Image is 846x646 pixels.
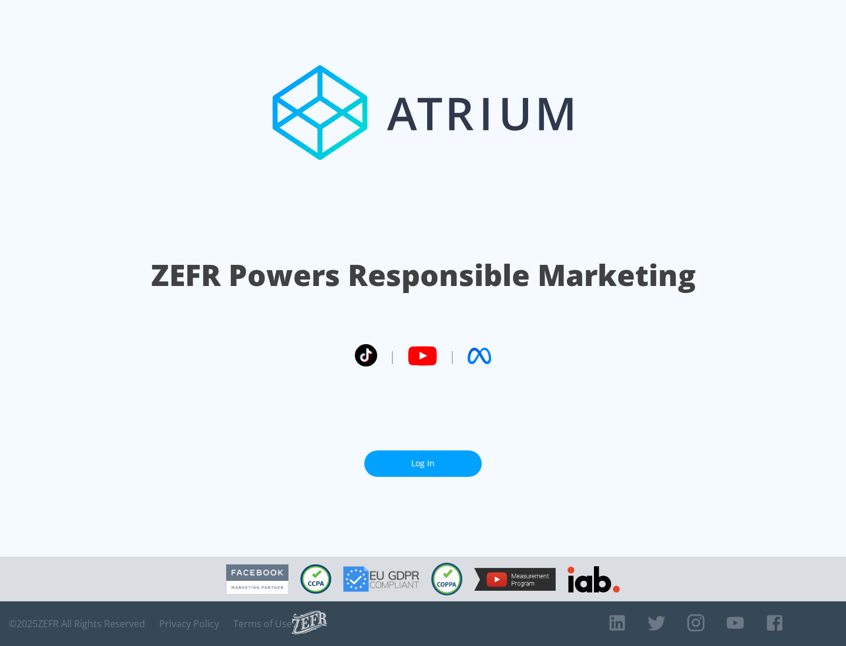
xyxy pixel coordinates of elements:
a: Privacy Policy [159,618,219,630]
span: | [449,347,456,365]
img: COPPA Compliant [431,563,462,595]
img: IAB [568,566,620,593]
h1: ZEFR Powers Responsible Marketing [151,255,696,295]
a: Log In [364,450,482,477]
span: | [389,347,396,365]
img: YouTube Measurement Program [474,568,556,591]
img: CCPA Compliant [300,564,331,594]
img: Facebook Marketing Partner [226,564,288,594]
img: GDPR Compliant [343,566,419,592]
a: Terms of Use [233,618,292,630]
span: © 2025 ZEFR All Rights Reserved [9,618,145,630]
